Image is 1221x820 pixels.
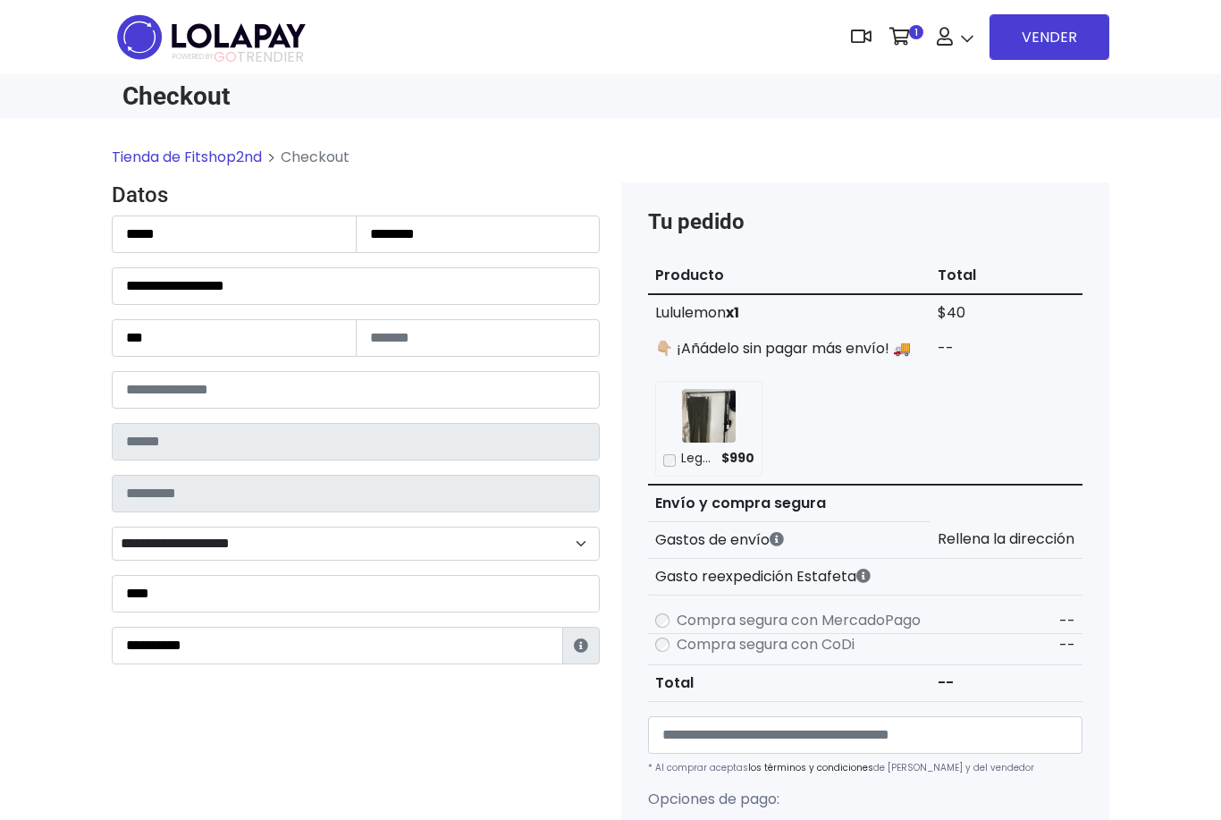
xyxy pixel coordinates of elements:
span: -- [1059,611,1075,631]
i: Estafeta lo usará para ponerse en contacto en caso de tener algún problema con el envío [574,638,588,653]
label: Compra segura con MercadoPago [677,610,921,631]
th: Total [648,664,930,701]
h1: Checkout [122,81,600,111]
nav: breadcrumb [112,147,1109,182]
a: VENDER [989,14,1109,60]
a: 1 [880,10,928,63]
span: $990 [721,450,754,468]
td: -- [930,664,1082,701]
span: 1 [909,25,923,39]
i: Los gastos de envío dependen de códigos postales. ¡Te puedes llevar más productos en un solo envío ! [770,532,784,546]
th: Envío y compra segura [648,485,930,522]
img: logo [112,9,311,65]
th: Producto [648,258,930,294]
p: * Al comprar aceptas de [PERSON_NAME] y del vendedor [648,761,1082,774]
span: GO [214,46,237,67]
strong: x1 [726,302,739,323]
p: Leggins Lululemon💚 [681,450,716,468]
a: Tienda de Fitshop2nd [112,147,262,167]
img: Leggins Lululemon💚 [682,389,736,443]
td: 👇🏼 ¡Añádelo sin pagar más envío! 🚚 [648,331,930,367]
a: los términos y condiciones [748,761,873,774]
span: POWERED BY [173,52,214,62]
span: TRENDIER [173,49,304,65]
td: -- [930,331,1082,367]
li: Checkout [262,147,349,168]
th: Gastos de envío [648,521,930,558]
td: Rellena la dirección [930,521,1082,558]
th: Total [930,258,1082,294]
h4: Datos [112,182,600,208]
i: Estafeta cobra este monto extra por ser un CP de difícil acceso [856,569,871,583]
td: Lululemon [648,294,930,331]
h4: Tu pedido [648,209,1082,235]
th: Gasto reexpedición Estafeta [648,558,930,595]
p: Opciones de pago: [648,789,1082,810]
span: -- [1059,635,1075,655]
td: $40 [930,294,1082,331]
label: Compra segura con CoDi [677,634,855,655]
